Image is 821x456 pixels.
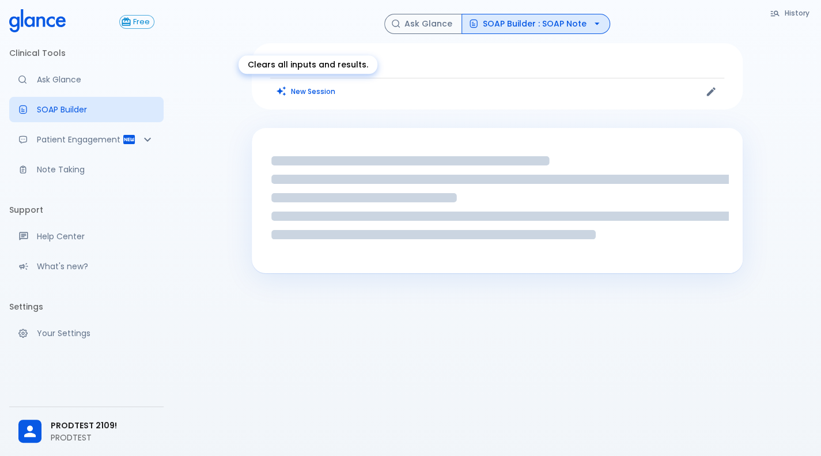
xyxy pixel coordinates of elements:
[9,254,164,279] div: Recent updates and feature releases
[9,224,164,249] a: Get help from our support team
[461,14,610,34] button: SOAP Builder : SOAP Note
[37,74,154,85] p: Ask Glance
[37,231,154,242] p: Help Center
[9,293,164,321] li: Settings
[119,15,164,29] a: Click to view or change your subscription
[9,412,164,451] div: PRODTEST 2109!PRODTEST
[9,157,164,182] a: Advanced note-taking
[129,18,154,27] span: Free
[37,134,122,145] p: Patient Engagement
[764,5,816,21] button: History
[384,14,462,34] button: Ask Glance
[51,432,154,443] p: PRODTEST
[51,420,154,432] span: PRODTEST 2109!
[9,97,164,122] a: Docugen: Compose a clinical documentation in seconds
[239,55,377,74] div: Clears all inputs and results.
[270,62,724,73] p: E11.6
[37,164,154,175] p: Note Taking
[37,327,154,339] p: Your Settings
[37,104,154,115] p: SOAP Builder
[119,15,154,29] button: Free
[37,261,154,272] p: What's new?
[9,127,164,152] div: Patient Reports & Referrals
[9,196,164,224] li: Support
[270,83,342,100] button: Clears all inputs and results.
[702,83,720,100] button: Edit
[9,321,164,346] a: Manage your settings
[9,67,164,92] a: Moramiz: Find ICD10AM codes instantly
[9,39,164,67] li: Clinical Tools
